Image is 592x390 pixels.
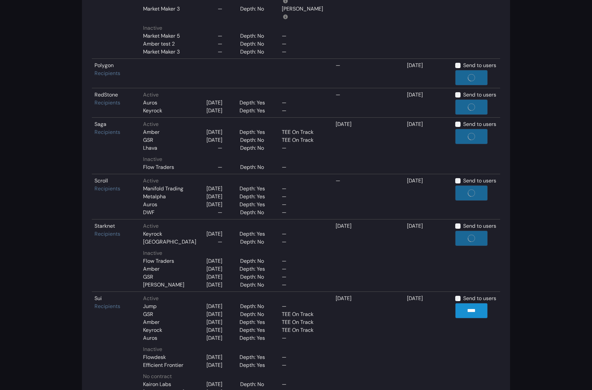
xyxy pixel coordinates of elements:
div: Depth: Yes [240,353,268,361]
div: Amber test 2 [143,40,175,48]
td: [DATE] [404,118,453,174]
a: Recipients [94,129,120,136]
label: Send to users [463,91,496,99]
a: Recipients [94,303,120,310]
div: — [282,201,325,209]
div: Depth: Yes [240,201,268,209]
div: [DATE] [206,310,222,318]
div: — [282,380,325,388]
div: Keyrock [143,107,162,115]
div: Depth: No [240,32,267,40]
div: — [218,40,222,48]
div: No contract [143,372,330,380]
div: [DATE] [206,353,222,361]
div: Active [143,120,330,128]
div: [DATE] [206,185,222,193]
div: Efficient Frontier [143,361,183,369]
div: — [282,230,325,238]
div: Depth: No [240,40,267,48]
div: Inactive [143,24,330,32]
div: [DATE] [206,99,222,107]
div: — [282,185,325,193]
div: Depth: Yes [240,185,268,193]
div: Keyrock [143,326,162,334]
div: [DATE] [206,230,222,238]
div: Kairon Labs [143,380,171,388]
div: — [282,281,325,289]
div: — [282,163,325,171]
div: Auros [143,201,157,209]
div: TEE On Track [282,318,325,326]
div: Depth: No [240,48,267,56]
div: Active [143,177,330,185]
div: Lhava [143,144,157,152]
div: — [282,334,325,342]
div: TEE On Track [282,128,325,136]
div: Active [143,91,330,99]
td: [DATE] [333,219,404,292]
div: Depth: No [240,281,267,289]
a: Starknet [94,222,115,229]
td: — [333,88,404,118]
div: — [218,48,222,56]
div: TEE On Track [282,310,325,318]
a: Sui [94,295,102,302]
div: — [282,107,325,115]
a: Saga [94,121,106,128]
div: — [282,273,325,281]
div: Inactive [143,249,330,257]
div: Keyrock [143,230,162,238]
div: Depth: No [240,209,267,216]
div: — [218,5,222,21]
div: — [282,99,325,107]
td: [DATE] [404,174,453,219]
a: Scroll [94,177,108,184]
div: Jump [143,302,157,310]
div: Flowdesk [143,353,166,361]
div: Depth: Yes [240,107,268,115]
div: — [282,193,325,201]
div: Flow Traders [143,257,174,265]
div: Active [143,294,330,302]
div: Amber [143,265,160,273]
div: — [218,32,222,40]
div: [DATE] [206,193,222,201]
label: Send to users [463,222,496,230]
div: — [282,40,325,48]
div: — [282,144,325,152]
div: [DATE] [206,128,222,136]
div: [DATE] [206,334,222,342]
label: Send to users [463,294,496,302]
div: [DATE] [206,281,222,289]
a: Recipients [94,230,120,237]
div: TEE On Track [282,326,325,334]
td: [DATE] [404,88,453,118]
div: Market Maker 3 [143,5,180,21]
label: Send to users [463,177,496,185]
div: Depth: No [240,310,267,318]
div: GSR [143,136,153,144]
div: Depth: No [240,136,267,144]
div: [DATE] [206,265,222,273]
div: — [282,48,325,56]
div: [DATE] [206,380,222,388]
div: Auros [143,334,157,342]
div: Depth: Yes [240,361,268,369]
div: Depth: No [240,238,267,246]
a: RedStone [94,91,118,98]
a: Recipients [94,99,120,106]
div: Active [143,222,330,230]
div: Depth: No [240,163,267,171]
div: GSR [143,273,153,281]
td: — [333,59,404,88]
div: [DATE] [206,273,222,281]
div: — [282,302,325,310]
div: Depth: No [240,380,267,388]
div: Depth: Yes [240,326,268,334]
div: — [282,265,325,273]
div: Market Maker 5 [143,32,180,40]
div: — [282,361,325,369]
div: Depth: Yes [240,334,268,342]
div: TEE On Track [282,136,325,144]
div: — [282,238,325,246]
